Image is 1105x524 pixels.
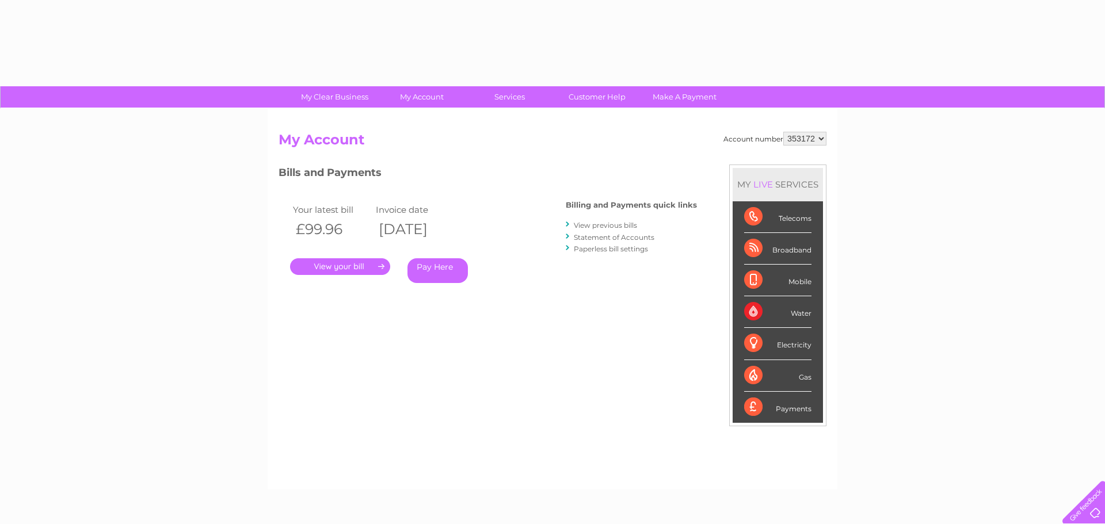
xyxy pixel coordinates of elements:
div: Account number [723,132,826,146]
a: Statement of Accounts [574,233,654,242]
td: Invoice date [373,202,456,217]
a: Paperless bill settings [574,244,648,253]
h2: My Account [279,132,826,154]
div: Broadband [744,233,811,265]
a: Customer Help [550,86,645,108]
a: . [290,258,390,275]
th: £99.96 [290,217,373,241]
div: Payments [744,392,811,423]
div: Electricity [744,328,811,359]
h3: Bills and Payments [279,165,697,185]
a: My Account [375,86,470,108]
td: Your latest bill [290,202,373,217]
div: Telecoms [744,201,811,233]
div: MY SERVICES [733,168,823,201]
div: LIVE [751,179,775,190]
div: Mobile [744,265,811,296]
a: Make A Payment [637,86,732,108]
a: My Clear Business [287,86,382,108]
th: [DATE] [373,217,456,241]
div: Water [744,296,811,328]
a: View previous bills [574,221,637,230]
a: Services [462,86,557,108]
div: Gas [744,360,811,392]
a: Pay Here [407,258,468,283]
h4: Billing and Payments quick links [566,201,697,209]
